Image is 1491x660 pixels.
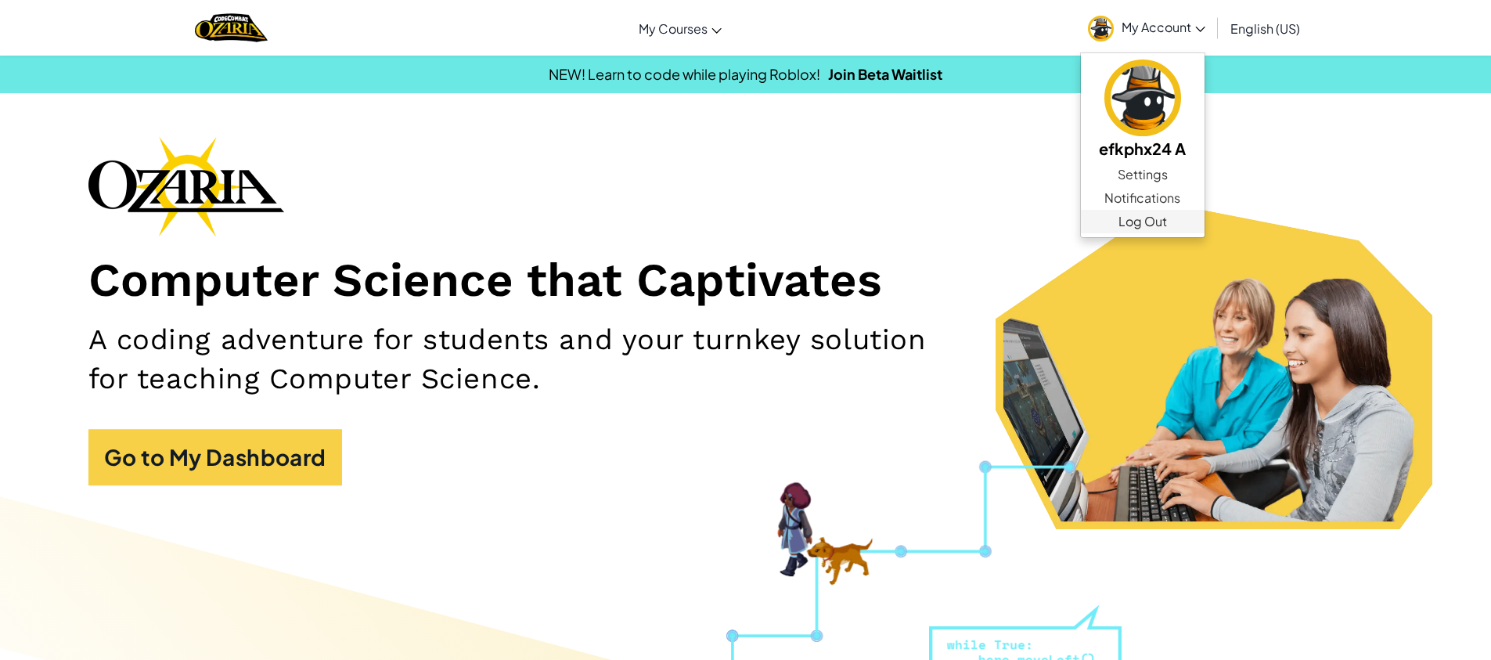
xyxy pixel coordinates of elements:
img: avatar [1088,16,1114,41]
h2: A coding adventure for students and your turnkey solution for teaching Computer Science. [88,320,970,398]
a: Go to My Dashboard [88,429,342,485]
a: Settings [1081,163,1205,186]
span: English (US) [1230,20,1300,37]
img: Home [195,12,268,44]
a: Notifications [1081,186,1205,210]
span: Notifications [1104,189,1180,207]
span: NEW! Learn to code while playing Roblox! [549,65,820,83]
a: Join Beta Waitlist [828,65,942,83]
a: efkphx24 A [1081,57,1205,163]
h1: Computer Science that Captivates [88,252,1403,309]
span: My Courses [639,20,708,37]
a: English (US) [1223,7,1308,49]
img: avatar [1104,60,1181,136]
a: Ozaria by CodeCombat logo [195,12,268,44]
a: Log Out [1081,210,1205,233]
img: Ozaria branding logo [88,136,284,236]
a: My Account [1080,3,1213,52]
h5: efkphx24 A [1097,136,1189,160]
a: My Courses [631,7,729,49]
span: My Account [1122,19,1205,35]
